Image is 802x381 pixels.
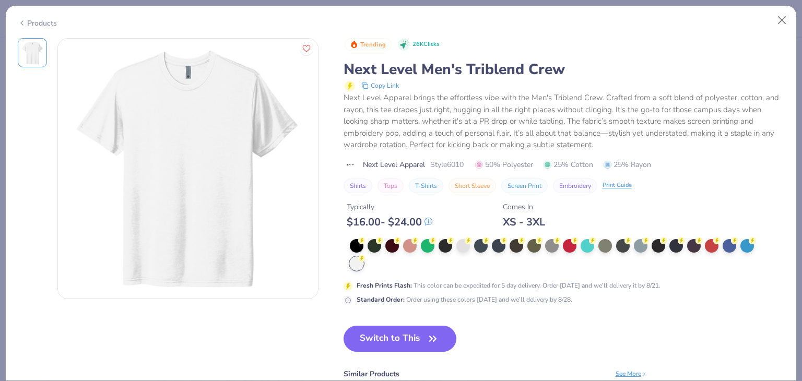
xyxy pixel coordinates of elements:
[363,159,425,170] span: Next Level Apparel
[344,92,785,151] div: Next Level Apparel brings the effortless vibe with the Men's Triblend Crew. Crafted from a soft b...
[358,79,402,92] button: copy to clipboard
[357,295,405,304] strong: Standard Order :
[616,369,647,378] div: See More
[360,42,386,47] span: Trending
[501,178,548,193] button: Screen Print
[503,216,545,229] div: XS - 3XL
[475,159,533,170] span: 50% Polyester
[58,39,318,299] img: Front
[449,178,496,193] button: Short Sleeve
[347,201,432,212] div: Typically
[412,40,439,49] span: 26K Clicks
[344,326,457,352] button: Switch to This
[344,178,372,193] button: Shirts
[18,18,57,29] div: Products
[603,181,632,190] div: Print Guide
[300,42,313,55] button: Like
[544,159,593,170] span: 25% Cotton
[350,40,358,49] img: Trending sort
[344,368,399,379] div: Similar Products
[553,178,597,193] button: Embroidery
[503,201,545,212] div: Comes In
[344,161,358,169] img: brand logo
[347,216,432,229] div: $ 16.00 - $ 24.00
[20,40,45,65] img: Front
[409,178,443,193] button: T-Shirts
[772,10,792,30] button: Close
[357,295,572,304] div: Order using these colors [DATE] and we’ll delivery by 8/28.
[604,159,651,170] span: 25% Rayon
[357,281,661,290] div: This color can be expedited for 5 day delivery. Order [DATE] and we’ll delivery it by 8/21.
[345,38,392,52] button: Badge Button
[430,159,464,170] span: Style 6010
[378,178,404,193] button: Tops
[357,281,412,290] strong: Fresh Prints Flash :
[344,59,785,79] div: Next Level Men's Triblend Crew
